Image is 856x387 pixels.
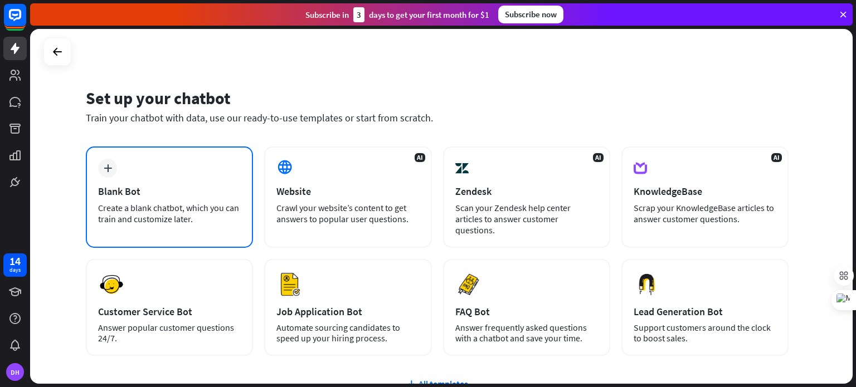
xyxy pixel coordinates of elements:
div: Subscribe in days to get your first month for $1 [305,7,489,22]
div: Scan your Zendesk help center articles to answer customer questions. [455,202,598,236]
div: Website [276,185,419,198]
div: Lead Generation Bot [634,305,776,318]
span: AI [593,153,604,162]
div: Crawl your website’s content to get answers to popular user questions. [276,202,419,224]
div: Scrap your KnowledgeBase articles to answer customer questions. [634,202,776,224]
div: days [9,266,21,274]
a: 14 days [3,253,27,277]
span: AI [415,153,425,162]
div: Train your chatbot with data, use our ready-to-use templates or start from scratch. [86,111,789,124]
div: FAQ Bot [455,305,598,318]
div: DH [6,363,24,381]
div: Customer Service Bot [98,305,241,318]
span: AI [771,153,782,162]
div: Automate sourcing candidates to speed up your hiring process. [276,322,419,344]
div: KnowledgeBase [634,185,776,198]
div: 3 [353,7,364,22]
div: Answer popular customer questions 24/7. [98,322,241,344]
div: Zendesk [455,185,598,198]
div: Set up your chatbot [86,87,789,109]
div: 14 [9,256,21,266]
div: Create a blank chatbot, which you can train and customize later. [98,202,241,224]
div: Support customers around the clock to boost sales. [634,322,776,344]
div: Job Application Bot [276,305,419,318]
div: Answer frequently asked questions with a chatbot and save your time. [455,322,598,344]
div: Subscribe now [498,6,563,23]
i: plus [104,164,112,172]
button: Open LiveChat chat widget [9,4,42,38]
div: Blank Bot [98,185,241,198]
